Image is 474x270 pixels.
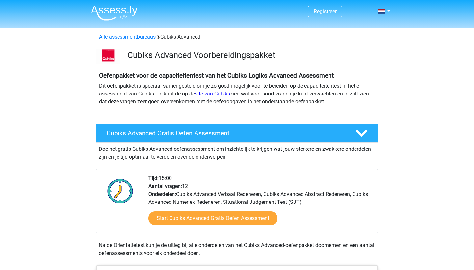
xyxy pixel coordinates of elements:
[195,91,230,97] a: site van Cubiks
[314,8,337,14] a: Registreer
[99,82,375,106] p: Dit oefenpakket is speciaal samengesteld om je zo goed mogelijk voor te bereiden op de capaciteit...
[148,191,176,197] b: Onderdelen:
[127,50,373,60] h3: Cubiks Advanced Voorbereidingspakket
[144,175,377,233] div: 15:00 12 Cubiks Advanced Verbaal Redeneren, Cubiks Advanced Abstract Redeneren, Cubiks Advanced N...
[91,5,138,21] img: Assessly
[96,33,378,41] div: Cubiks Advanced
[96,241,378,257] div: Na de Oriëntatietest kun je de uitleg bij alle onderdelen van het Cubiks Advanced-oefenpakket doo...
[148,175,159,181] b: Tijd:
[148,183,182,189] b: Aantal vragen:
[104,175,137,207] img: Klok
[148,211,277,225] a: Start Cubiks Advanced Gratis Oefen Assessment
[99,34,156,40] a: Alle assessmentbureaus
[96,49,120,64] img: logo-cubiks-300x193.png
[99,72,334,79] b: Oefenpakket voor de capaciteitentest van het Cubiks Logiks Advanced Assessment
[96,143,378,161] div: Doe het gratis Cubiks Advanced oefenassessment om inzichtelijk te krijgen wat jouw sterkere en zw...
[93,124,381,143] a: Cubiks Advanced Gratis Oefen Assessment
[107,129,345,137] h4: Cubiks Advanced Gratis Oefen Assessment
